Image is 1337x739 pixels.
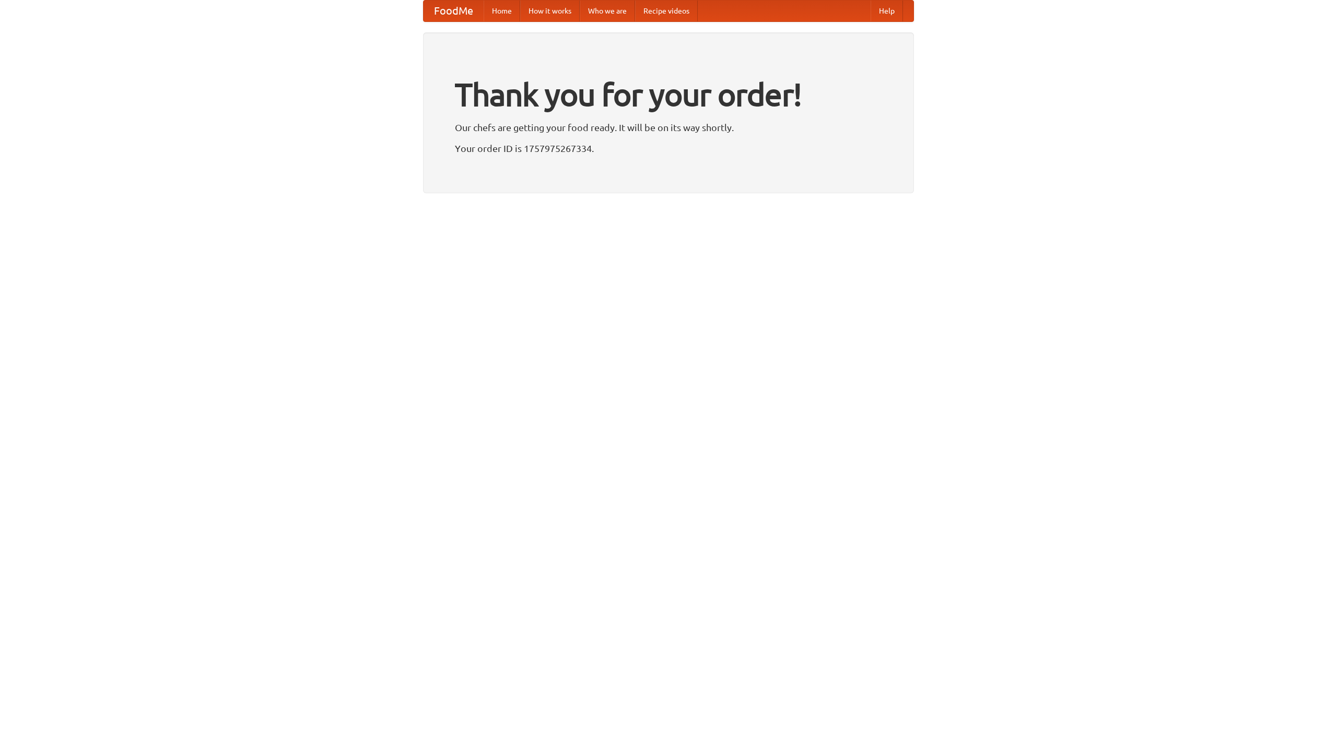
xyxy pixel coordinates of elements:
a: Home [484,1,520,21]
p: Your order ID is 1757975267334. [455,140,882,156]
a: Help [871,1,903,21]
h1: Thank you for your order! [455,69,882,120]
a: FoodMe [424,1,484,21]
p: Our chefs are getting your food ready. It will be on its way shortly. [455,120,882,135]
a: Who we are [580,1,635,21]
a: How it works [520,1,580,21]
a: Recipe videos [635,1,698,21]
